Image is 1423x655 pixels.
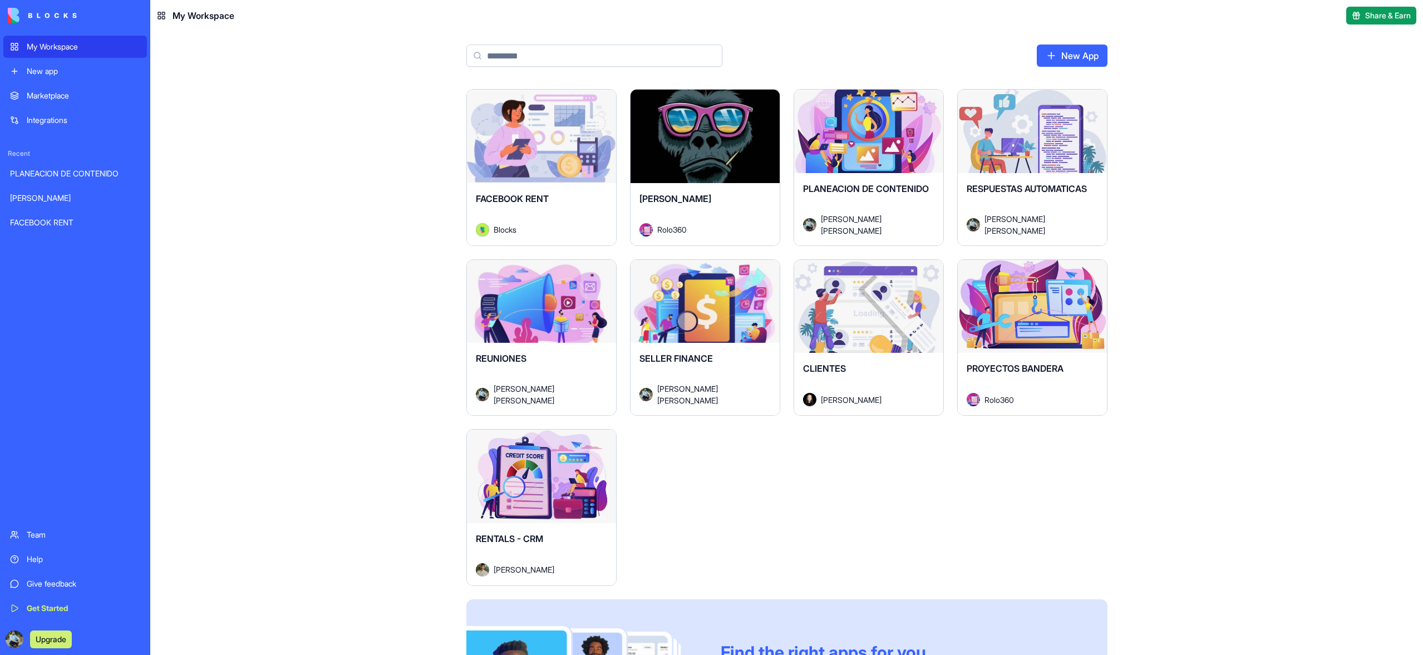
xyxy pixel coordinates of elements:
[27,603,140,614] div: Get Started
[27,41,140,52] div: My Workspace
[984,394,1014,406] span: Rolo360
[10,193,140,204] div: [PERSON_NAME]
[3,211,147,234] a: FACEBOOK RENT
[27,578,140,589] div: Give feedback
[27,529,140,540] div: Team
[821,213,925,237] span: [PERSON_NAME] [PERSON_NAME]
[466,259,617,416] a: REUNIONESAvatar[PERSON_NAME] [PERSON_NAME]
[3,573,147,595] a: Give feedback
[803,363,846,374] span: CLIENTES
[27,66,140,77] div: New app
[476,353,526,364] span: REUNIONES
[27,115,140,126] div: Integrations
[967,363,1063,374] span: PROYECTOS BANDERA
[657,224,687,235] span: Rolo360
[3,85,147,107] a: Marketplace
[967,393,980,406] img: Avatar
[10,168,140,179] div: PLANEACION DE CONTENIDO
[494,564,554,575] span: [PERSON_NAME]
[639,193,711,204] span: [PERSON_NAME]
[639,388,653,401] img: Avatar
[3,109,147,131] a: Integrations
[957,259,1107,416] a: PROYECTOS BANDERAAvatarRolo360
[1037,45,1107,67] a: New App
[821,394,882,406] span: [PERSON_NAME]
[27,554,140,565] div: Help
[3,597,147,619] a: Get Started
[466,429,617,586] a: RENTALS - CRMAvatar[PERSON_NAME]
[1365,10,1411,21] span: Share & Earn
[30,633,72,644] a: Upgrade
[476,388,489,401] img: Avatar
[794,259,944,416] a: CLIENTESAvatar[PERSON_NAME]
[803,218,816,232] img: Avatar
[8,8,77,23] img: logo
[3,36,147,58] a: My Workspace
[1346,7,1416,24] button: Share & Earn
[466,89,617,246] a: FACEBOOK RENTAvatarBlocks
[3,60,147,82] a: New app
[476,563,489,577] img: Avatar
[639,353,713,364] span: SELLER FINANCE
[494,224,516,235] span: Blocks
[3,187,147,209] a: [PERSON_NAME]
[476,193,549,204] span: FACEBOOK RENT
[173,9,234,22] span: My Workspace
[630,89,780,246] a: [PERSON_NAME]AvatarRolo360
[803,183,929,194] span: PLANEACION DE CONTENIDO
[27,90,140,101] div: Marketplace
[803,393,816,406] img: Avatar
[494,383,598,406] span: [PERSON_NAME] [PERSON_NAME]
[30,631,72,648] button: Upgrade
[3,548,147,570] a: Help
[967,218,980,232] img: Avatar
[630,259,780,416] a: SELLER FINANCEAvatar[PERSON_NAME] [PERSON_NAME]
[10,217,140,228] div: FACEBOOK RENT
[3,149,147,158] span: Recent
[3,524,147,546] a: Team
[3,162,147,185] a: PLANEACION DE CONTENIDO
[657,383,762,406] span: [PERSON_NAME] [PERSON_NAME]
[6,631,23,648] img: ACg8ocJNHXTW_YLYpUavmfs3syqsdHTtPnhfTho5TN6JEWypo_6Vv8rXJA=s96-c
[794,89,944,246] a: PLANEACION DE CONTENIDOAvatar[PERSON_NAME] [PERSON_NAME]
[476,533,543,544] span: RENTALS - CRM
[639,223,653,237] img: Avatar
[957,89,1107,246] a: RESPUESTAS AUTOMATICASAvatar[PERSON_NAME] [PERSON_NAME]
[476,223,489,237] img: Avatar
[967,183,1087,194] span: RESPUESTAS AUTOMATICAS
[984,213,1089,237] span: [PERSON_NAME] [PERSON_NAME]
